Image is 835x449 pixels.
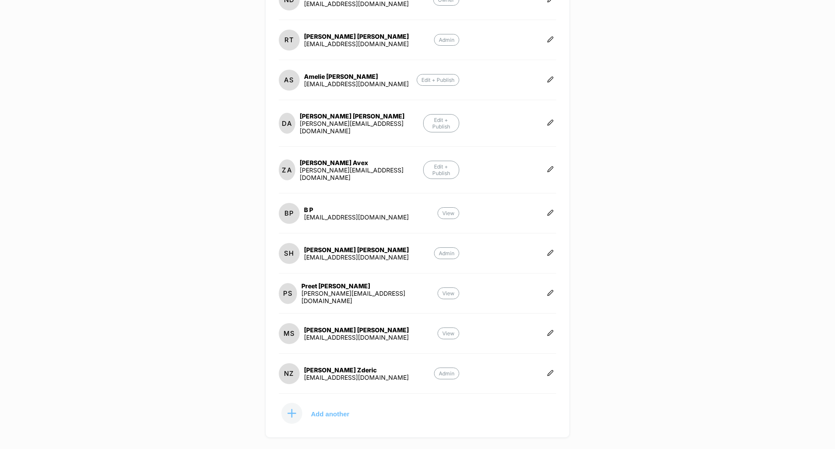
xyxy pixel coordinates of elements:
[300,120,423,135] div: [PERSON_NAME][EMAIL_ADDRESS][DOMAIN_NAME]
[434,34,459,46] p: Admin
[304,73,409,80] div: Amelie [PERSON_NAME]
[304,206,409,213] div: B P
[304,80,409,88] div: [EMAIL_ADDRESS][DOMAIN_NAME]
[282,119,292,128] p: DA
[300,159,423,166] div: [PERSON_NAME] Avex
[284,209,294,217] p: BP
[417,74,459,86] p: Edit + Publish
[304,334,409,341] div: [EMAIL_ADDRESS][DOMAIN_NAME]
[304,246,409,253] div: [PERSON_NAME] [PERSON_NAME]
[304,40,409,47] div: [EMAIL_ADDRESS][DOMAIN_NAME]
[279,402,366,424] button: Add another
[300,112,423,120] div: [PERSON_NAME] [PERSON_NAME]
[301,282,438,290] div: Preet [PERSON_NAME]
[438,207,459,219] p: View
[282,166,292,174] p: ZA
[284,76,294,84] p: AS
[283,289,293,297] p: PS
[304,326,409,334] div: [PERSON_NAME] [PERSON_NAME]
[438,327,459,339] p: View
[304,213,409,221] div: [EMAIL_ADDRESS][DOMAIN_NAME]
[284,249,294,257] p: SH
[434,368,459,379] p: Admin
[438,287,459,299] p: View
[423,114,459,132] p: Edit + Publish
[284,36,294,44] p: RT
[300,166,423,181] div: [PERSON_NAME][EMAIL_ADDRESS][DOMAIN_NAME]
[304,374,409,381] div: [EMAIL_ADDRESS][DOMAIN_NAME]
[284,329,295,338] p: MS
[284,369,294,378] p: NZ
[311,412,349,416] p: Add another
[434,247,459,259] p: Admin
[304,366,409,374] div: [PERSON_NAME] Zderic
[304,33,409,40] div: [PERSON_NAME] [PERSON_NAME]
[304,253,409,261] div: [EMAIL_ADDRESS][DOMAIN_NAME]
[301,290,438,304] div: [PERSON_NAME][EMAIL_ADDRESS][DOMAIN_NAME]
[423,161,459,179] p: Edit + Publish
